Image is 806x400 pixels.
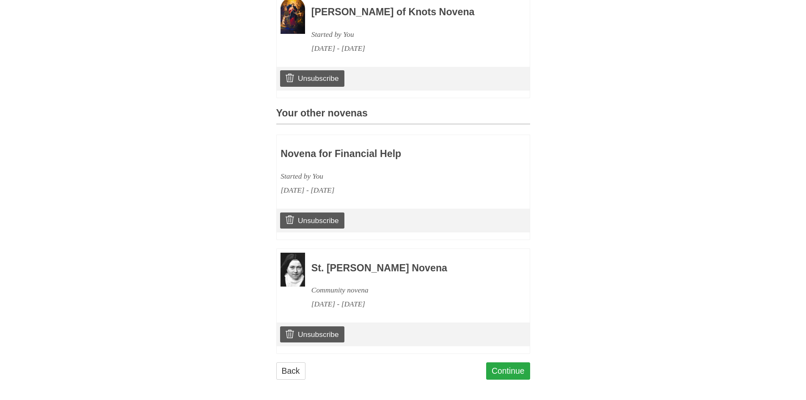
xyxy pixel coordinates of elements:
h3: St. [PERSON_NAME] Novena [311,263,507,274]
div: Started by You [281,169,476,183]
div: [DATE] - [DATE] [311,41,507,55]
a: Unsubscribe [280,326,344,342]
div: Started by You [311,28,507,41]
a: Unsubscribe [280,70,344,86]
div: [DATE] - [DATE] [281,183,476,197]
h3: Your other novenas [276,108,530,124]
a: Unsubscribe [280,212,344,229]
div: Community novena [311,283,507,297]
h3: Novena for Financial Help [281,149,476,160]
img: Novena image [281,253,305,287]
h3: [PERSON_NAME] of Knots Novena [311,7,507,18]
div: [DATE] - [DATE] [311,297,507,311]
a: Back [276,362,305,380]
a: Continue [486,362,530,380]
